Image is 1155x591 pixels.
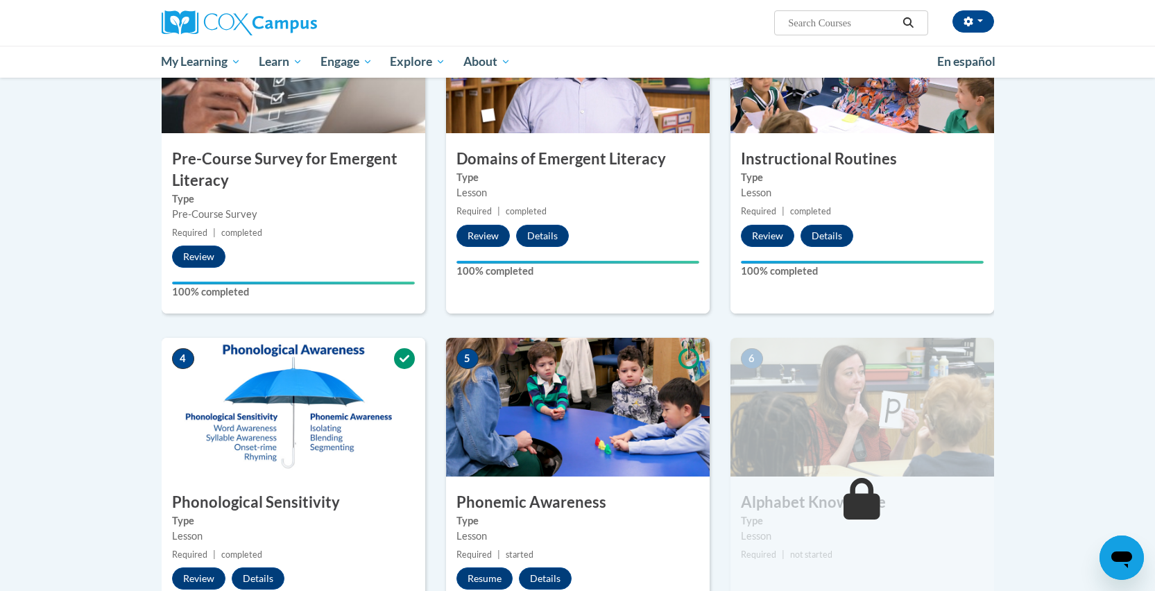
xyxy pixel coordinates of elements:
[730,338,994,477] img: Course Image
[741,529,984,544] div: Lesson
[172,348,194,369] span: 4
[506,206,547,216] span: completed
[172,191,415,207] label: Type
[172,513,415,529] label: Type
[898,15,918,31] button: Search
[741,348,763,369] span: 6
[952,10,994,33] button: Account Settings
[172,284,415,300] label: 100% completed
[456,529,699,544] div: Lesson
[162,10,425,35] a: Cox Campus
[172,282,415,284] div: Your progress
[172,228,207,238] span: Required
[162,10,317,35] img: Cox Campus
[506,549,533,560] span: started
[259,53,302,70] span: Learn
[162,338,425,477] img: Course Image
[937,54,995,69] span: En español
[801,225,853,247] button: Details
[141,46,1015,78] div: Main menu
[454,46,520,78] a: About
[741,206,776,216] span: Required
[497,206,500,216] span: |
[519,567,572,590] button: Details
[311,46,382,78] a: Engage
[456,549,492,560] span: Required
[162,492,425,513] h3: Phonological Sensitivity
[463,53,511,70] span: About
[741,225,794,247] button: Review
[497,549,500,560] span: |
[172,207,415,222] div: Pre-Course Survey
[446,148,710,170] h3: Domains of Emergent Literacy
[787,15,898,31] input: Search Courses
[456,261,699,264] div: Your progress
[741,170,984,185] label: Type
[782,549,785,560] span: |
[153,46,250,78] a: My Learning
[516,225,569,247] button: Details
[161,53,241,70] span: My Learning
[390,53,445,70] span: Explore
[456,225,510,247] button: Review
[162,148,425,191] h3: Pre-Course Survey for Emergent Literacy
[381,46,454,78] a: Explore
[172,567,225,590] button: Review
[741,513,984,529] label: Type
[790,549,832,560] span: not started
[456,567,513,590] button: Resume
[221,228,262,238] span: completed
[456,170,699,185] label: Type
[741,185,984,200] div: Lesson
[213,549,216,560] span: |
[172,246,225,268] button: Review
[730,148,994,170] h3: Instructional Routines
[446,338,710,477] img: Course Image
[456,264,699,279] label: 100% completed
[446,492,710,513] h3: Phonemic Awareness
[790,206,831,216] span: completed
[456,513,699,529] label: Type
[1100,536,1144,580] iframe: Button to launch messaging window
[782,206,785,216] span: |
[221,549,262,560] span: completed
[928,47,1004,76] a: En español
[456,348,479,369] span: 5
[741,261,984,264] div: Your progress
[741,549,776,560] span: Required
[232,567,284,590] button: Details
[456,206,492,216] span: Required
[172,529,415,544] div: Lesson
[320,53,373,70] span: Engage
[250,46,311,78] a: Learn
[456,185,699,200] div: Lesson
[730,492,994,513] h3: Alphabet Knowledge
[213,228,216,238] span: |
[741,264,984,279] label: 100% completed
[172,549,207,560] span: Required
